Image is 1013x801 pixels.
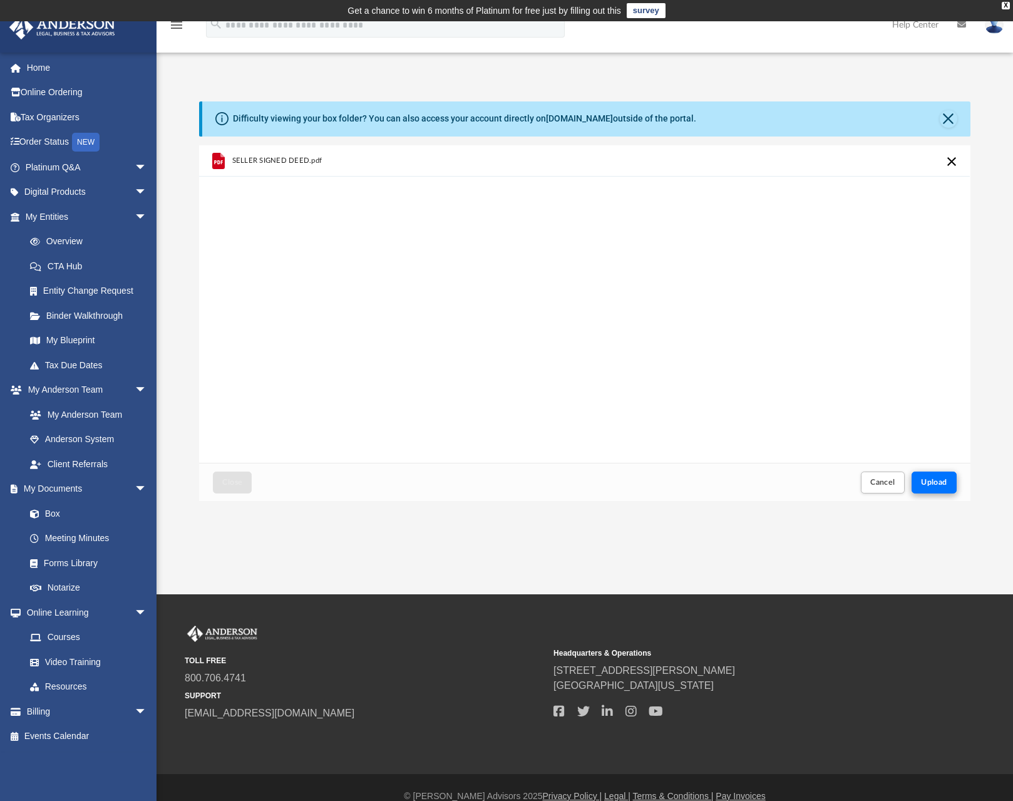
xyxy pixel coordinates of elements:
a: Online Ordering [9,80,166,105]
div: grid [199,145,970,463]
a: My Anderson Team [18,402,153,427]
a: Forms Library [18,550,153,576]
button: Upload [912,472,957,494]
a: Notarize [18,576,160,601]
a: Tax Due Dates [18,353,166,378]
a: Box [18,501,153,526]
a: Platinum Q&Aarrow_drop_down [9,155,166,180]
a: [DOMAIN_NAME] [546,113,613,123]
a: Billingarrow_drop_down [9,699,166,724]
span: arrow_drop_down [135,204,160,230]
small: SUPPORT [185,690,545,701]
a: My Blueprint [18,328,160,353]
a: Tax Organizers [9,105,166,130]
a: Client Referrals [18,452,160,477]
a: Resources [18,674,160,700]
span: arrow_drop_down [135,155,160,180]
span: arrow_drop_down [135,600,160,626]
a: Privacy Policy | [543,791,602,801]
a: Overview [18,229,166,254]
a: My Documentsarrow_drop_down [9,477,160,502]
a: My Anderson Teamarrow_drop_down [9,378,160,403]
span: Cancel [870,478,895,486]
button: Cancel [861,472,905,494]
a: [GEOGRAPHIC_DATA][US_STATE] [553,680,714,691]
i: search [209,17,223,31]
a: Entity Change Request [18,279,166,304]
div: Get a chance to win 6 months of Platinum for free just by filling out this [347,3,621,18]
div: Difficulty viewing your box folder? You can also access your account directly on outside of the p... [233,112,696,125]
a: Courses [18,625,160,650]
a: Online Learningarrow_drop_down [9,600,160,625]
a: survey [627,3,666,18]
button: Close [940,110,957,128]
a: menu [169,24,184,33]
a: [EMAIL_ADDRESS][DOMAIN_NAME] [185,708,354,718]
span: SELLER SIGNED DEED.pdf [232,157,322,165]
span: arrow_drop_down [135,699,160,725]
span: arrow_drop_down [135,180,160,205]
a: Home [9,55,166,80]
div: NEW [72,133,100,152]
i: menu [169,18,184,33]
a: Digital Productsarrow_drop_down [9,180,166,205]
img: Anderson Advisors Platinum Portal [185,626,260,642]
small: TOLL FREE [185,655,545,666]
span: Close [222,478,242,486]
a: Order StatusNEW [9,130,166,155]
small: Headquarters & Operations [553,648,913,659]
a: Terms & Conditions | [633,791,714,801]
span: arrow_drop_down [135,477,160,502]
a: 800.706.4741 [185,673,246,683]
button: Close [213,472,252,494]
a: Pay Invoices [716,791,765,801]
a: CTA Hub [18,254,166,279]
div: close [1002,2,1010,9]
a: Video Training [18,649,153,674]
button: Cancel this upload [945,154,960,169]
a: [STREET_ADDRESS][PERSON_NAME] [553,665,735,676]
div: Upload [199,145,970,502]
a: Anderson System [18,427,160,452]
a: Binder Walkthrough [18,303,166,328]
span: Upload [921,478,947,486]
img: Anderson Advisors Platinum Portal [6,15,119,39]
a: My Entitiesarrow_drop_down [9,204,166,229]
a: Legal | [604,791,630,801]
span: arrow_drop_down [135,378,160,403]
a: Meeting Minutes [18,526,160,551]
img: User Pic [985,16,1004,34]
a: Events Calendar [9,724,166,749]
